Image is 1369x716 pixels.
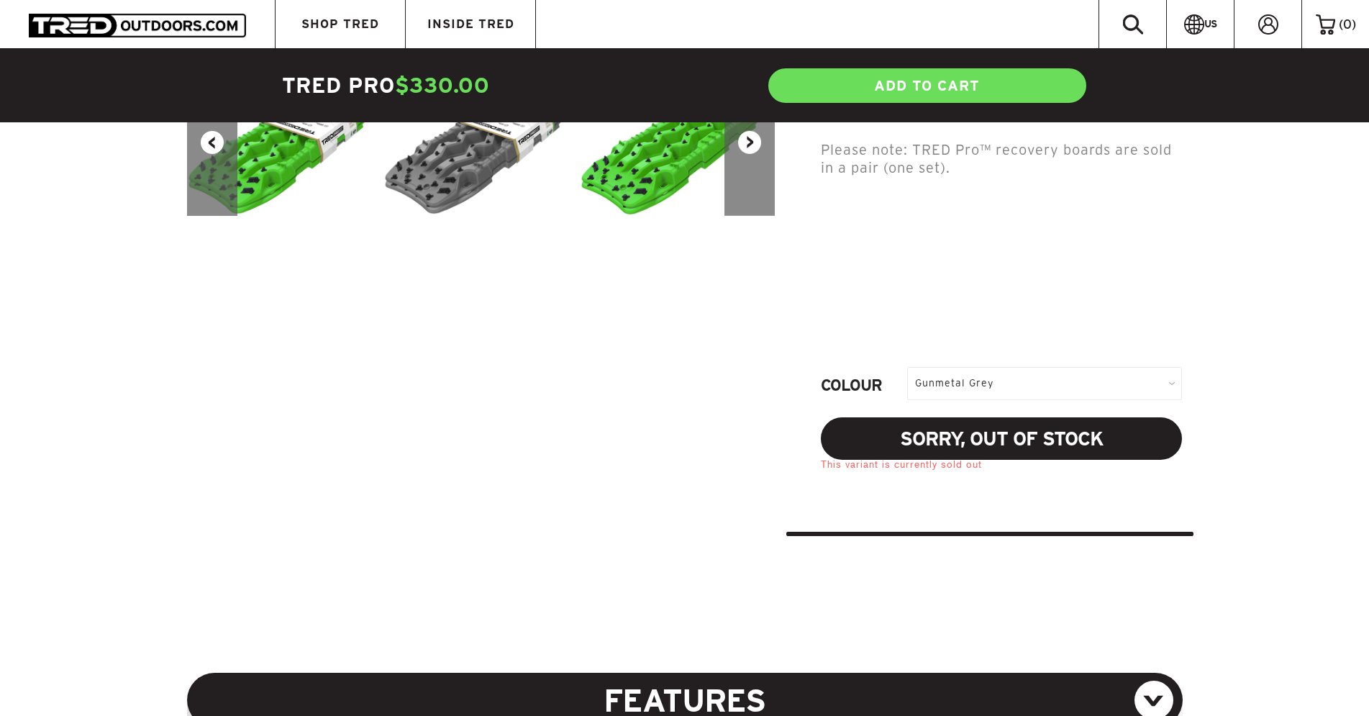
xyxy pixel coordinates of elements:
h4: TRED Pro [282,71,685,100]
a: Sorry, out of stock [821,417,1182,460]
img: TRED Outdoors America [29,14,246,37]
span: INSIDE TRED [427,18,514,30]
button: Next [724,69,775,216]
span: ( ) [1339,18,1356,31]
button: Previous [187,69,237,216]
img: TRED_Pro_ISO-Grey_300x.png [383,69,579,215]
img: TRED_Pro_ISO_GREEN_x2_40eeb962-f01a-4fbf-a891-2107ed5b4955_300x.png [579,69,776,216]
img: TRED_Pro_ISO-Green_300x.png [186,69,383,215]
label: Colour [821,377,907,399]
span: Please note: TRED Pro™ recovery boards are sold in a pair (one set). [821,142,1172,176]
div: Gunmetal Grey [907,367,1182,399]
a: ADD TO CART [767,67,1088,104]
img: cart-icon [1316,14,1335,34]
span: $330.00 [395,73,490,97]
p: This variant is currently sold out [821,457,1182,484]
span: 0 [1343,17,1352,31]
span: SHOP TRED [301,18,379,30]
